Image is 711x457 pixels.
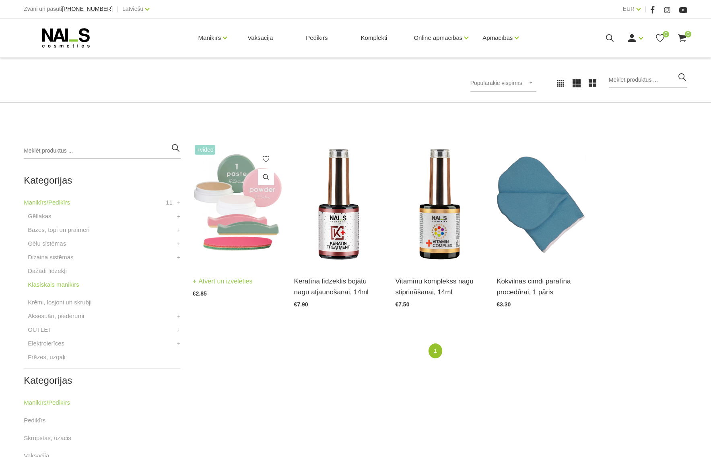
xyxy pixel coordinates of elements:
[299,19,334,57] a: Pedikīrs
[28,211,51,221] a: Gēllakas
[497,276,586,298] a: Kokvilnas cimdi parafīna procedūrai, 1 pāris
[28,339,64,348] a: Elektroierīces
[28,225,89,235] a: Bāzes, topi un praimeri
[294,301,308,308] span: €7.90
[122,4,143,14] a: Latviešu
[429,343,442,358] a: 1
[177,325,181,335] a: +
[193,143,282,266] img: “Japānas manikīrs” – sapnis par veseliem un stipriem nagiem ir piepildījies!Japānas manikīrs izte...
[663,31,669,37] span: 0
[395,143,484,266] img: Efektīvs līdzeklis bojātu nagu ārstēšanai, kas piešķir nagiem JAUNU dzīvi, izlīdzina naga virsmu,...
[24,4,113,14] div: Zvani un pasūti
[414,22,462,54] a: Online apmācības
[497,301,511,308] span: €3.30
[193,290,207,297] span: €2.85
[177,339,181,348] a: +
[195,145,216,155] span: +Video
[645,4,646,14] span: |
[24,398,70,407] a: Manikīrs/Pedikīrs
[294,143,383,266] img: Augstākās efektivitātes nagu stiprinātājs viegli maskējošā tonī. Piemērots ļoti stipri bojātietie...
[677,33,687,43] a: 0
[294,276,383,298] a: Keratīna līdzeklis bojātu nagu atjaunošanai, 14ml
[482,22,513,54] a: Apmācības
[24,433,71,443] a: Skropstas, uzacis
[28,252,73,262] a: Dizaina sistēmas
[28,280,79,290] a: Klasiskais manikīrs
[623,4,635,14] a: EUR
[28,298,91,307] a: Krēmi, losjoni un skrubji
[28,266,67,276] a: Dažādi līdzekļi
[395,276,484,298] a: Vitamīnu komplekss nagu stiprināšanai, 14ml
[685,31,691,37] span: 0
[354,19,394,57] a: Komplekti
[177,225,181,235] a: +
[24,375,181,386] h2: Kategorijas
[497,143,586,266] img: Mīksti kokvilnas cimdiņi parafīna roku procedūrai. Ilgstoši saglabā siltumu....
[24,416,45,425] a: Pedikīrs
[177,239,181,248] a: +
[24,198,70,207] a: Manikīrs/Pedikīrs
[470,80,522,86] span: Populārākie vispirms
[24,175,181,186] h2: Kategorijas
[62,6,113,12] a: [PHONE_NUMBER]
[655,33,665,43] a: 0
[28,325,52,335] a: OUTLET
[28,239,66,248] a: Gēlu sistēmas
[193,276,253,287] a: Atvērt un izvēlēties
[166,198,173,207] span: 11
[177,252,181,262] a: +
[28,352,65,362] a: Frēzes, uzgaļi
[193,343,687,358] nav: catalog-product-list
[24,143,181,159] input: Meklēt produktus ...
[395,301,409,308] span: €7.50
[28,311,84,321] a: Aksesuāri, piederumi
[177,198,181,207] a: +
[177,211,181,221] a: +
[117,4,118,14] span: |
[609,72,687,88] input: Meklēt produktus ...
[177,311,181,321] a: +
[241,19,279,57] a: Vaksācija
[198,22,221,54] a: Manikīrs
